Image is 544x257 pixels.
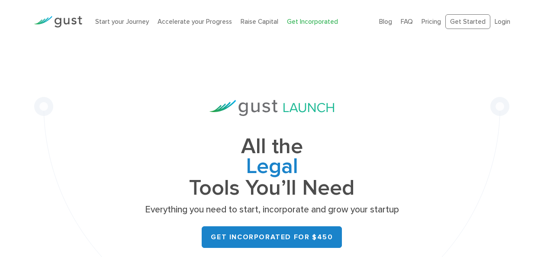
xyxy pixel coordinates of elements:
[142,204,402,216] p: Everything you need to start, incorporate and grow your startup
[379,18,392,26] a: Blog
[401,18,413,26] a: FAQ
[142,157,402,178] span: Legal
[422,18,441,26] a: Pricing
[287,18,338,26] a: Get Incorporated
[241,18,278,26] a: Raise Capital
[202,226,342,248] a: Get Incorporated for $450
[445,14,490,29] a: Get Started
[158,18,232,26] a: Accelerate your Progress
[95,18,149,26] a: Start your Journey
[142,137,402,198] h1: All the Tools You’ll Need
[495,18,510,26] a: Login
[34,16,82,28] img: Gust Logo
[209,100,334,116] img: Gust Launch Logo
